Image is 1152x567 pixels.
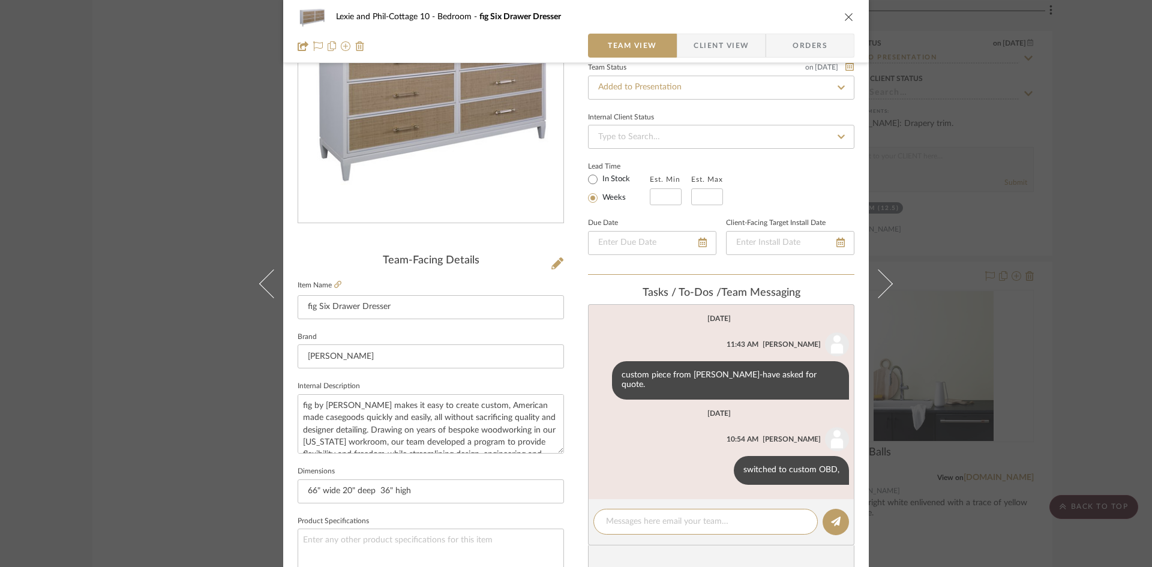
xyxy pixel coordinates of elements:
[727,434,758,445] div: 10:54 AM
[600,174,630,185] label: In Stock
[612,361,849,400] div: custom piece from [PERSON_NAME]-have asked for quote.
[726,231,854,255] input: Enter Install Date
[588,65,626,71] div: Team Status
[707,314,731,323] div: [DATE]
[298,5,326,29] img: 1f5bb619-ad7b-4835-94cb-cbaea19ed5ea_48x40.jpg
[727,339,758,350] div: 11:43 AM
[825,332,849,356] img: user_avatar.png
[298,383,360,389] label: Internal Description
[298,344,564,368] input: Enter Brand
[437,13,479,21] span: Bedroom
[694,34,749,58] span: Client View
[298,469,335,475] label: Dimensions
[355,41,365,51] img: Remove from project
[588,172,650,205] mat-radio-group: Select item type
[600,193,626,203] label: Weeks
[726,220,826,226] label: Client-Facing Target Install Date
[588,161,650,172] label: Lead Time
[588,125,854,149] input: Type to Search…
[298,518,369,524] label: Product Specifications
[643,287,721,298] span: Tasks / To-Dos /
[298,295,564,319] input: Enter Item Name
[298,280,341,290] label: Item Name
[691,175,723,184] label: Est. Max
[825,427,849,451] img: user_avatar.png
[805,64,814,71] span: on
[814,63,839,71] span: [DATE]
[336,13,437,21] span: Lexie and Phil-Cottage 10
[763,434,821,445] div: [PERSON_NAME]
[608,34,657,58] span: Team View
[734,456,849,485] div: switched to custom OBD,
[707,409,731,418] div: [DATE]
[779,34,841,58] span: Orders
[298,479,564,503] input: Enter the dimensions of this item
[650,175,680,184] label: Est. Min
[844,11,854,22] button: close
[479,13,561,21] span: fig Six Drawer Dresser
[588,231,716,255] input: Enter Due Date
[298,254,564,268] div: Team-Facing Details
[298,334,317,340] label: Brand
[588,115,654,121] div: Internal Client Status
[588,76,854,100] input: Type to Search…
[588,287,854,300] div: team Messaging
[588,220,618,226] label: Due Date
[763,339,821,350] div: [PERSON_NAME]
